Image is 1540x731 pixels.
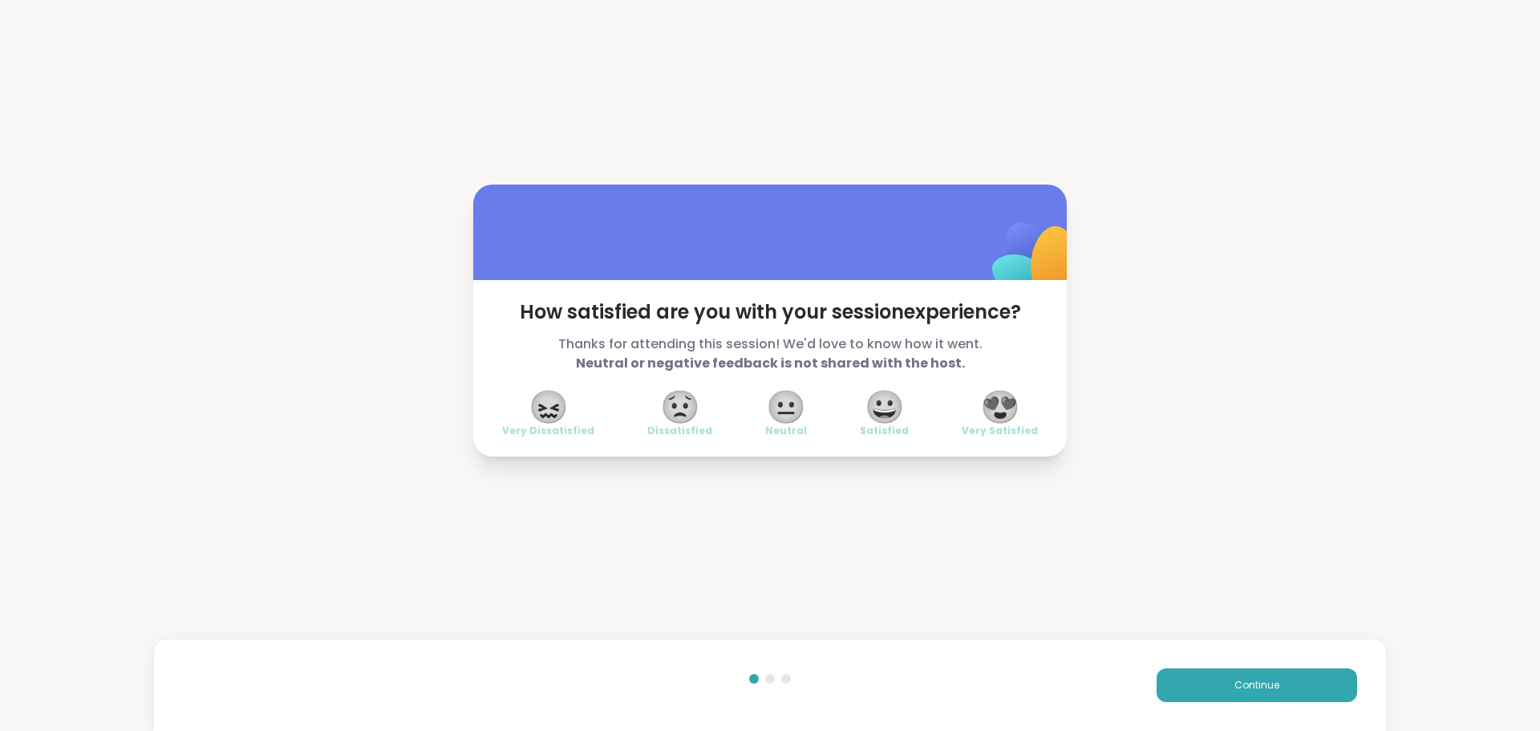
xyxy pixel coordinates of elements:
[502,335,1038,373] span: Thanks for attending this session! We'd love to know how it went.
[502,424,594,437] span: Very Dissatisfied
[660,392,700,421] span: 😟
[502,299,1038,325] span: How satisfied are you with your session experience?
[647,424,712,437] span: Dissatisfied
[765,424,807,437] span: Neutral
[980,392,1020,421] span: 😍
[962,424,1038,437] span: Very Satisfied
[865,392,905,421] span: 😀
[766,392,806,421] span: 😐
[860,424,909,437] span: Satisfied
[1234,678,1279,692] span: Continue
[529,392,569,421] span: 😖
[576,354,965,372] b: Neutral or negative feedback is not shared with the host.
[1157,668,1357,702] button: Continue
[954,181,1114,340] img: ShareWell Logomark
